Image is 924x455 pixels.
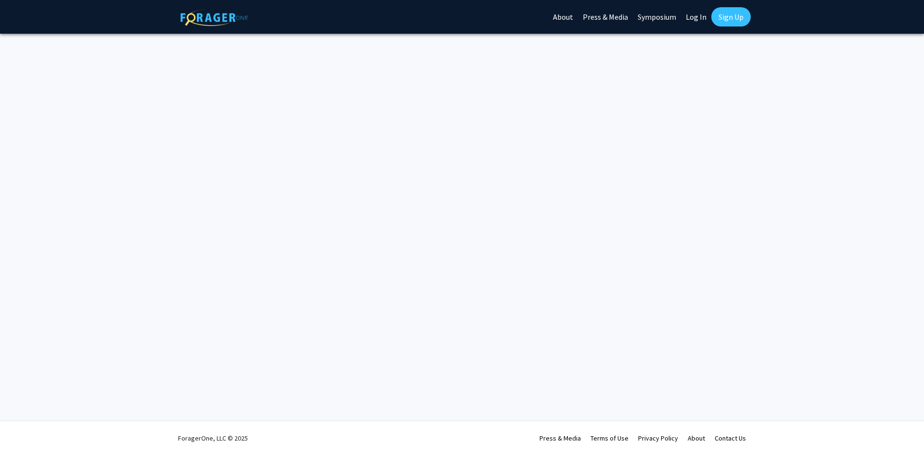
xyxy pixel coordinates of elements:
[590,434,629,442] a: Terms of Use
[178,421,248,455] div: ForagerOne, LLC © 2025
[638,434,678,442] a: Privacy Policy
[711,7,751,26] a: Sign Up
[715,434,746,442] a: Contact Us
[539,434,581,442] a: Press & Media
[180,9,248,26] img: ForagerOne Logo
[688,434,705,442] a: About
